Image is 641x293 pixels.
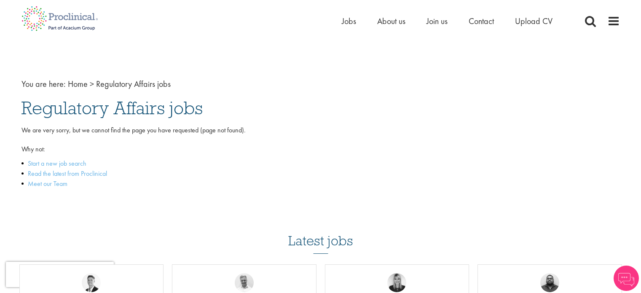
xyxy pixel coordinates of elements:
[614,266,639,291] img: Chatbot
[28,159,86,168] a: Start a new job search
[6,262,114,287] iframe: reCAPTCHA
[515,16,552,27] a: Upload CV
[235,273,254,292] img: Joshua Bye
[387,273,406,292] img: Janelle Jones
[21,78,66,89] span: You are here:
[28,179,67,188] a: Meet our Team
[28,169,107,178] a: Read the latest from Proclinical
[90,78,94,89] span: >
[469,16,494,27] a: Contact
[342,16,356,27] a: Jobs
[377,16,405,27] a: About us
[21,126,620,155] p: We are very sorry, but we cannot find the page you have requested (page not found). Why not:
[540,273,559,292] img: Ashley Bennett
[426,16,448,27] a: Join us
[288,212,353,254] h3: Latest jobs
[96,78,171,89] span: Regulatory Affairs jobs
[68,78,88,89] a: breadcrumb link
[21,97,203,119] span: Regulatory Affairs jobs
[82,273,101,292] img: George Watson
